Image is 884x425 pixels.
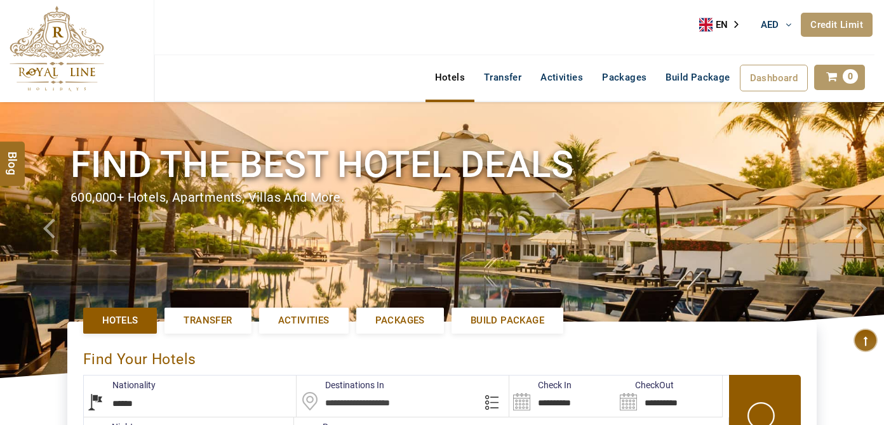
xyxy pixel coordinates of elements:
a: Transfer [164,308,251,334]
a: Transfer [474,65,531,90]
label: Check In [509,379,572,391]
a: 0 [814,65,865,90]
h1: Find the best hotel deals [70,141,814,188]
a: Hotels [425,65,474,90]
label: CheckOut [616,379,674,391]
aside: Language selected: English [699,15,747,34]
input: Search [616,376,722,417]
a: Build Package [452,308,563,334]
span: 0 [843,69,858,84]
a: Credit Limit [801,13,873,37]
span: AED [761,19,779,30]
label: Nationality [84,379,156,391]
a: Packages [593,65,656,90]
span: Activities [278,314,330,327]
span: Dashboard [750,72,798,84]
img: The Royal Line Holidays [10,6,104,91]
input: Search [509,376,615,417]
div: Language [699,15,747,34]
a: Hotels [83,308,157,334]
a: Activities [531,65,593,90]
a: Packages [356,308,444,334]
span: Hotels [102,314,138,327]
a: Activities [259,308,349,334]
a: EN [699,15,747,34]
a: Build Package [656,65,739,90]
div: Find Your Hotels [83,337,801,375]
span: Transfer [184,314,232,327]
span: Build Package [471,314,544,327]
span: Packages [375,314,425,327]
div: 600,000+ hotels, apartments, villas and more. [70,188,814,207]
label: Destinations In [297,379,384,391]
